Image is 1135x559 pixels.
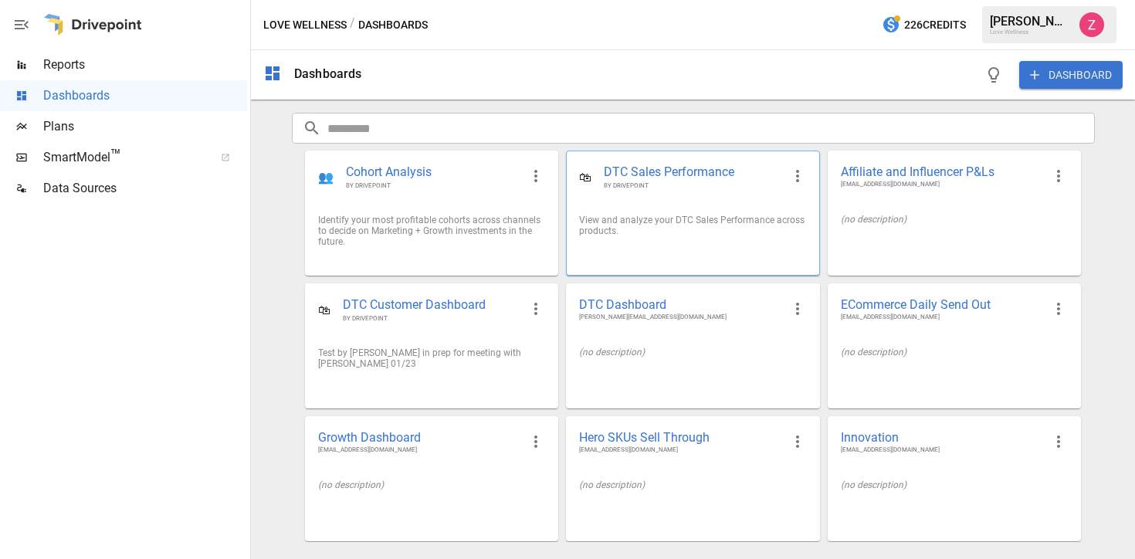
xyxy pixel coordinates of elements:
div: 👥 [318,170,334,185]
div: (no description) [841,347,1068,357]
div: Dashboards [294,66,362,81]
span: ECommerce Daily Send Out [841,296,1043,313]
div: (no description) [579,347,806,357]
span: DTC Sales Performance [604,164,781,181]
button: 226Credits [876,11,972,39]
span: Growth Dashboard [318,429,520,446]
span: DTC Customer Dashboard [343,296,520,314]
span: [PERSON_NAME][EMAIL_ADDRESS][DOMAIN_NAME] [579,313,781,322]
span: SmartModel [43,148,204,167]
span: [EMAIL_ADDRESS][DOMAIN_NAME] [841,313,1043,322]
div: (no description) [841,214,1068,225]
span: Innovation [841,429,1043,446]
span: Reports [43,56,247,74]
div: View and analyze your DTC Sales Performance across products. [579,215,806,236]
span: Affiliate and Influencer P&Ls [841,164,1043,180]
span: Plans [43,117,247,136]
span: Data Sources [43,179,247,198]
div: [PERSON_NAME] [990,14,1070,29]
div: 🛍 [318,303,330,317]
span: 226 Credits [904,15,966,35]
span: [EMAIL_ADDRESS][DOMAIN_NAME] [841,180,1043,189]
span: [EMAIL_ADDRESS][DOMAIN_NAME] [579,446,781,455]
div: (no description) [579,479,806,490]
div: / [350,15,355,35]
div: (no description) [318,479,545,490]
div: (no description) [841,479,1068,490]
span: Dashboards [43,86,247,105]
div: 🛍 [579,170,591,185]
button: Love Wellness [263,15,347,35]
span: BY DRIVEPOINT [343,314,520,323]
span: DTC Dashboard [579,296,781,313]
span: [EMAIL_ADDRESS][DOMAIN_NAME] [318,446,520,455]
div: Test by [PERSON_NAME] in prep for meeting with [PERSON_NAME] 01/23 [318,347,545,369]
button: Zoe Keller [1070,3,1113,46]
button: DASHBOARD [1019,61,1123,89]
div: Love Wellness [990,29,1070,36]
span: Cohort Analysis [346,164,520,181]
span: BY DRIVEPOINT [346,181,520,190]
span: ™ [110,146,121,165]
span: [EMAIL_ADDRESS][DOMAIN_NAME] [841,446,1043,455]
img: Zoe Keller [1079,12,1104,37]
span: BY DRIVEPOINT [604,181,781,190]
span: Hero SKUs Sell Through [579,429,781,446]
div: Identify your most profitable cohorts across channels to decide on Marketing + Growth investments... [318,215,545,247]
